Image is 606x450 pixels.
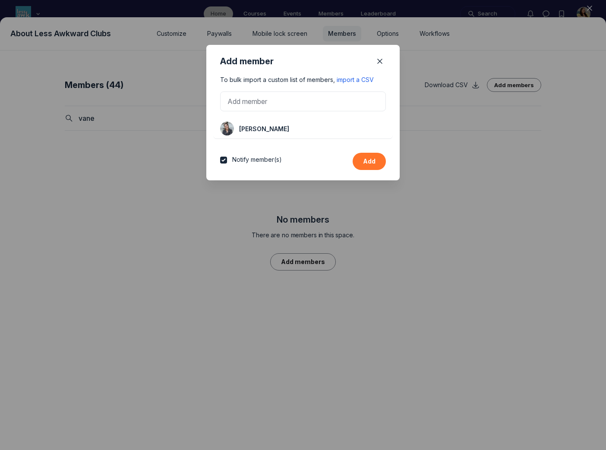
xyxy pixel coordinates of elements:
[373,97,382,106] button: pencil
[227,96,373,107] input: Add member
[220,76,374,83] span: To bulk import a custom list of members,
[232,155,282,164] label: Notify member(s)
[239,125,289,132] span: [PERSON_NAME]
[374,55,386,67] button: Close
[337,76,374,83] a: import a CSV
[353,153,386,170] button: Add
[220,55,374,67] h5: Add member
